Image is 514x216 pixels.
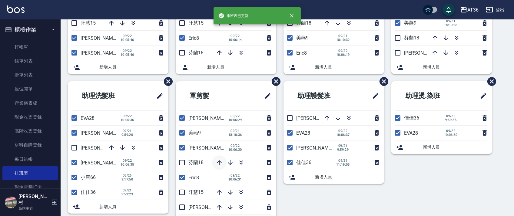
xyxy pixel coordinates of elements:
span: 10:06:37 [336,133,350,137]
div: 新增人員 [391,60,492,74]
span: 新增人員 [423,144,487,150]
div: 新增人員 [391,140,492,154]
a: 打帳單 [2,40,58,54]
span: EVA28 [81,115,95,121]
span: 9:59:23 [121,192,134,196]
span: [PERSON_NAME]11 [188,204,230,210]
span: [PERSON_NAME]11 [404,50,446,56]
span: 阡慧15 [188,20,204,26]
span: 09/22 [228,34,242,38]
span: 芬蘭18 [188,50,204,56]
span: 09/22 [121,49,134,53]
span: 09/22 [121,114,134,118]
span: 佳佳36 [81,189,96,195]
img: Logo [7,5,25,13]
h5: [PERSON_NAME]村 [18,194,49,206]
img: Person [5,196,17,208]
span: 10:06:35 [121,163,134,167]
div: 新增人員 [284,60,384,74]
span: 修改班表的標題 [153,89,164,103]
div: 新增人員 [284,170,384,184]
span: 刪除班表 [375,73,389,90]
a: 每日結帳 [2,152,58,166]
span: 9:17:50 [121,177,134,181]
span: [PERSON_NAME]58 [296,145,338,151]
span: 芬蘭18 [296,20,311,26]
span: 10:06:29 [228,118,242,122]
span: 新增人員 [99,204,164,210]
span: 9:59:35 [444,118,457,122]
span: 阡慧15 [188,189,204,195]
span: 新增人員 [207,64,271,70]
span: [PERSON_NAME]56 [81,145,122,151]
a: 排班表 [2,166,58,180]
span: 09/21 [228,129,242,133]
span: 刪除班表 [483,73,497,90]
span: 09/21 [336,34,350,38]
button: 登出 [483,4,507,15]
span: [PERSON_NAME]16 [81,50,122,56]
span: 09/21 [336,144,350,148]
a: 高階收支登錄 [2,124,58,138]
span: [PERSON_NAME]58 [81,130,122,136]
div: 新增人員 [68,60,168,74]
span: 09/22 [228,174,242,177]
h2: 單剪髮 [181,85,240,107]
span: Eric8 [188,175,199,181]
span: 09/22 [336,49,350,53]
span: Eric8 [188,35,199,41]
span: [PERSON_NAME]6 [188,145,227,151]
span: 09/21 [336,159,350,163]
span: 新增人員 [315,174,379,180]
div: 新增人員 [68,200,168,214]
span: 刪除班表 [267,73,281,90]
span: 09/21 [121,129,134,133]
a: 現金收支登錄 [2,110,58,124]
span: 新增人員 [423,64,487,70]
span: Eric8 [296,50,307,56]
span: 10:05:46 [121,38,134,42]
a: 帳單列表 [2,54,58,68]
span: [PERSON_NAME]56 [296,115,338,121]
span: 18:10:33 [444,23,458,27]
span: 10:06:19 [336,53,350,57]
a: 材料自購登錄 [2,138,58,152]
button: close [285,9,298,22]
span: 10:06:14 [228,38,242,42]
span: 美燕9 [296,35,309,41]
span: 芬蘭18 [188,160,204,165]
span: 修改班表的標題 [368,89,379,103]
span: 9:59:29 [336,148,350,152]
a: 座位開單 [2,82,58,96]
span: 09/21 [121,188,134,192]
span: 阡慧15 [81,20,96,26]
h2: 助理洗髮班 [73,85,138,107]
span: 18:10:36 [228,133,242,137]
span: [PERSON_NAME]16 [188,115,230,121]
span: 09/22 [228,114,242,118]
span: 09/22 [121,159,134,163]
p: 高階主管 [18,206,49,211]
div: 新增人員 [176,60,276,74]
span: 10:06:31 [228,177,242,181]
span: 10:06:39 [444,133,458,137]
div: AT36 [467,6,479,14]
span: 18:10:32 [336,38,350,42]
span: 09/22 [336,129,350,133]
span: 10:06:36 [121,118,134,122]
a: 現場電腦打卡 [2,180,58,194]
span: 10:05:46 [121,53,134,57]
span: 美燕9 [404,20,416,26]
h2: 助理燙.染班 [396,85,463,107]
span: 佳佳36 [404,115,419,121]
span: 09/22 [444,129,458,133]
span: 新增人員 [99,64,164,70]
span: [PERSON_NAME]55 [81,160,122,166]
span: 排班表已更新 [218,13,249,19]
span: 刪除班表 [159,73,174,90]
button: AT36 [458,4,481,16]
span: 09/22 [228,144,242,148]
span: 小唐66 [81,174,96,180]
span: 9:59:20 [121,133,134,137]
span: 芬蘭18 [404,35,419,41]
